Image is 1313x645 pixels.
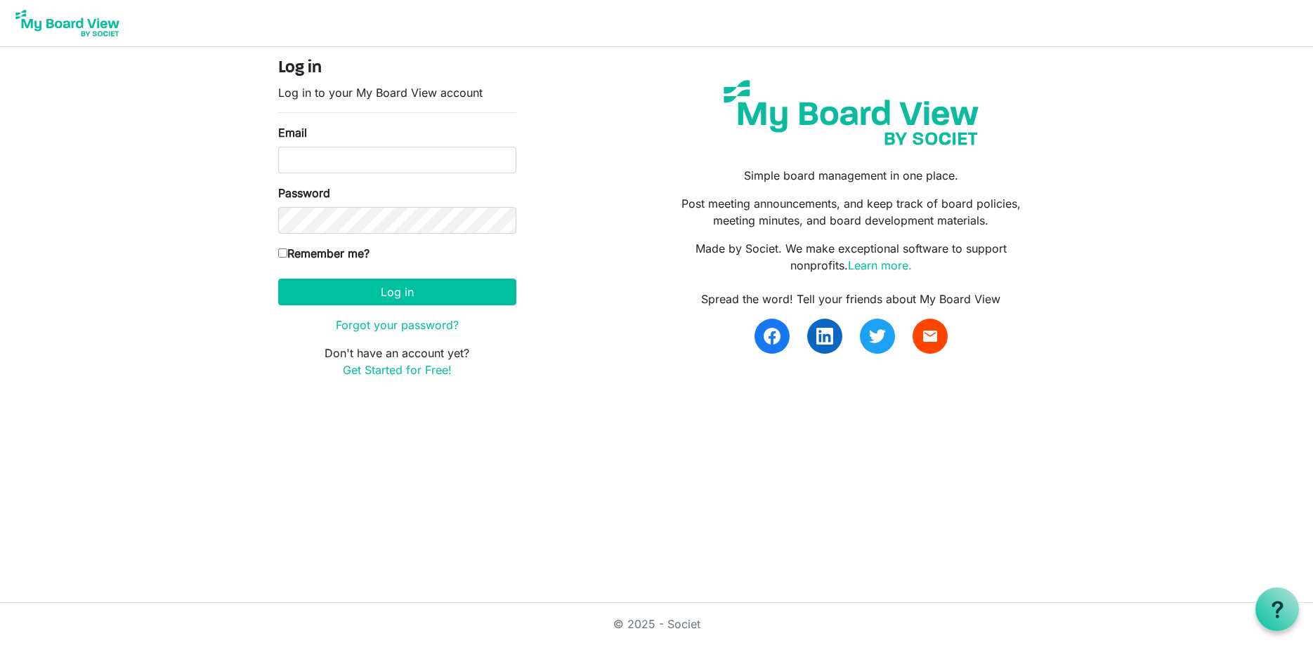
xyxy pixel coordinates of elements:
[278,279,516,305] button: Log in
[869,328,886,345] img: twitter.svg
[278,245,370,262] label: Remember me?
[667,291,1035,307] div: Spread the word! Tell your friends about My Board View
[816,328,833,345] img: linkedin.svg
[613,617,700,631] a: © 2025 - Societ
[278,84,516,101] p: Log in to your My Board View account
[278,185,330,201] label: Password
[764,328,780,345] img: facebook.svg
[343,363,452,377] a: Get Started for Free!
[278,124,307,141] label: Email
[713,69,989,156] img: my-board-view-societ.svg
[11,6,124,41] img: My Board View Logo
[667,240,1035,274] p: Made by Societ. We make exceptional software to support nonprofits.
[667,167,1035,184] p: Simple board management in one place.
[278,248,287,258] input: Remember me?
[848,258,912,272] a: Learn more.
[278,345,516,378] p: Don't have an account yet?
[667,195,1035,229] p: Post meeting announcements, and keep track of board policies, meeting minutes, and board developm...
[278,58,516,79] h4: Log in
[336,318,459,332] a: Forgot your password?
[913,319,948,354] a: email
[922,328,939,345] span: email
